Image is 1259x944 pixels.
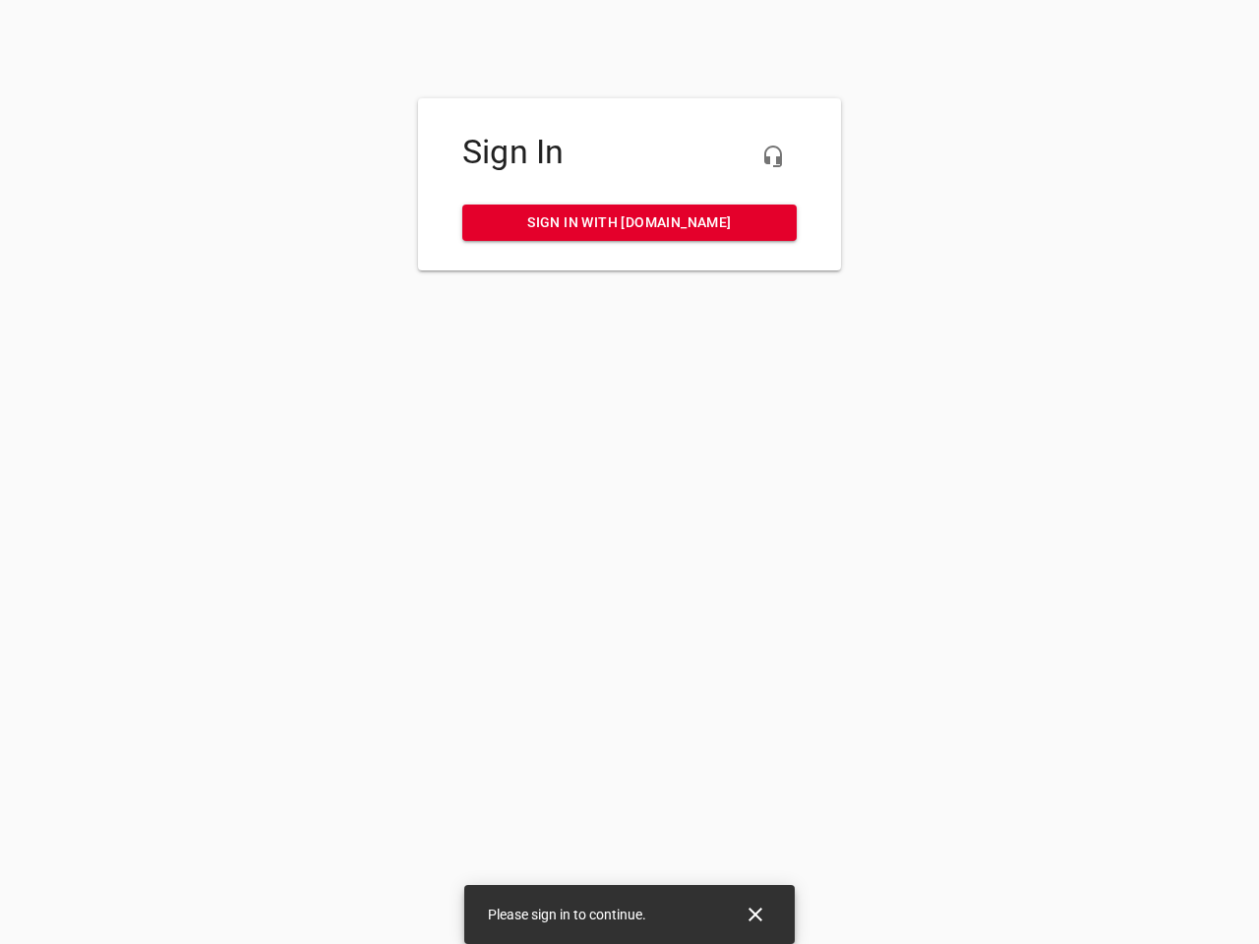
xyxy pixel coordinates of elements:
[478,210,781,235] span: Sign in with [DOMAIN_NAME]
[462,205,797,241] a: Sign in with [DOMAIN_NAME]
[488,907,646,922] span: Please sign in to continue.
[749,133,797,180] button: Live Chat
[462,133,797,172] h4: Sign In
[732,891,779,938] button: Close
